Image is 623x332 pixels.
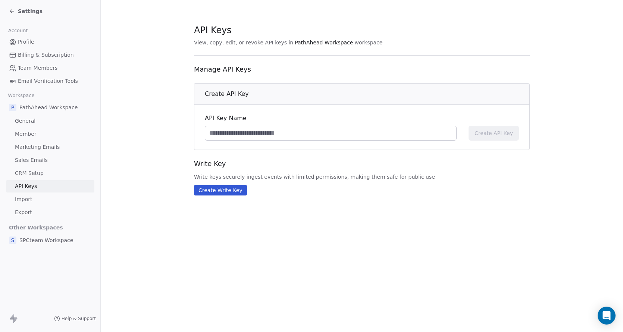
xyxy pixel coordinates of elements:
[295,39,353,46] span: PathAhead Workspace
[15,117,35,125] span: General
[194,25,231,36] span: API Keys
[6,49,94,61] a: Billing & Subscription
[15,195,32,203] span: Import
[194,159,530,169] span: Write Key
[6,36,94,48] a: Profile
[469,126,519,141] button: Create API Key
[6,180,94,192] a: API Keys
[62,316,96,322] span: Help & Support
[194,39,530,46] span: View, copy, edit, or revoke API keys in workspace
[6,141,94,153] a: Marketing Emails
[15,143,60,151] span: Marketing Emails
[598,307,616,325] div: Open Intercom Messenger
[19,237,73,244] span: SPCteam Workspace
[205,114,457,123] span: API Key Name
[15,182,37,190] span: API Keys
[15,130,37,138] span: Member
[6,206,94,219] a: Export
[5,25,31,36] span: Account
[18,51,74,59] span: Billing & Subscription
[6,115,94,127] a: General
[54,316,96,322] a: Help & Support
[194,65,530,74] span: Manage API Keys
[194,173,530,181] span: Write keys securely ingest events with limited permissions, making them safe for public use
[6,167,94,179] a: CRM Setup
[9,237,16,244] span: S
[6,222,66,234] span: Other Workspaces
[9,7,43,15] a: Settings
[205,90,249,98] span: Create API Key
[18,77,78,85] span: Email Verification Tools
[15,169,44,177] span: CRM Setup
[6,75,94,87] a: Email Verification Tools
[6,62,94,74] a: Team Members
[5,90,38,101] span: Workspace
[475,129,513,137] span: Create API Key
[18,38,34,46] span: Profile
[18,64,57,72] span: Team Members
[194,185,247,195] button: Create Write Key
[19,104,78,111] span: PathAhead Workspace
[9,104,16,111] span: P
[15,156,48,164] span: Sales Emails
[6,193,94,206] a: Import
[18,7,43,15] span: Settings
[6,128,94,140] a: Member
[15,209,32,216] span: Export
[6,154,94,166] a: Sales Emails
